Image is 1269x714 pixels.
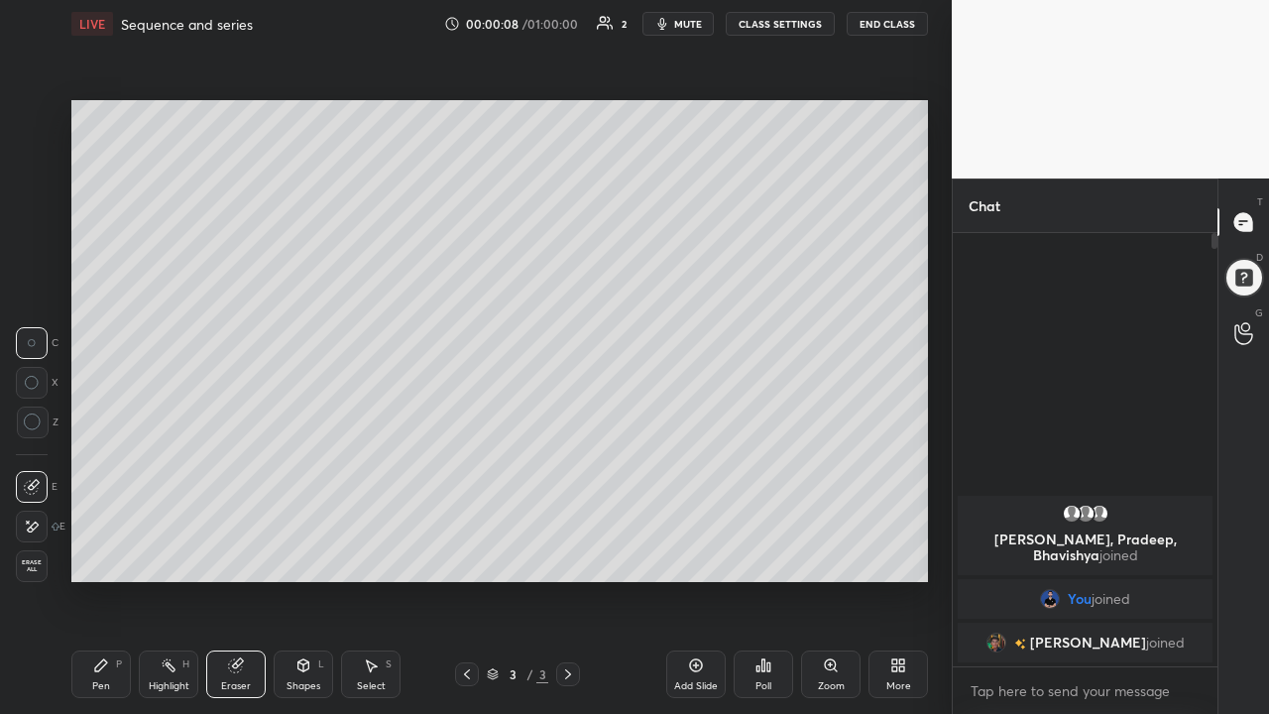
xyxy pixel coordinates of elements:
div: Poll [755,681,771,691]
p: G [1255,305,1263,320]
span: joined [1092,591,1130,607]
div: L [318,659,324,669]
span: joined [1099,545,1138,564]
p: D [1256,250,1263,265]
img: default.png [1062,504,1082,524]
div: C [16,327,58,359]
div: LIVE [71,12,113,36]
span: Erase all [17,559,47,573]
div: 3 [503,668,522,680]
p: Chat [953,179,1016,232]
div: S [386,659,392,669]
div: Zoom [818,681,845,691]
h4: Sequence and series [121,15,253,34]
div: E [16,471,58,503]
button: CLASS SETTINGS [726,12,835,36]
div: Eraser [221,681,251,691]
span: [PERSON_NAME] [1030,635,1146,651]
div: Highlight [149,681,189,691]
div: E [16,511,65,542]
div: Select [357,681,386,691]
div: H [182,659,189,669]
div: 2 [622,19,627,29]
div: Pen [92,681,110,691]
img: default.png [1090,504,1109,524]
div: Shapes [287,681,320,691]
span: mute [674,17,702,31]
div: P [116,659,122,669]
div: Z [16,407,58,438]
button: End Class [847,12,928,36]
img: no-rating-badge.077c3623.svg [1014,639,1026,650]
span: joined [1146,635,1185,651]
div: / [526,668,532,680]
span: You [1068,591,1092,607]
div: Add Slide [674,681,718,691]
img: default.png [1076,504,1096,524]
img: e37b414ff14749a2bd1858ade6644e15.jpg [1040,589,1060,609]
div: 3 [536,665,548,683]
div: grid [953,492,1217,666]
p: T [1257,194,1263,209]
p: [PERSON_NAME], Pradeep, Bhavishya [970,532,1201,563]
button: mute [642,12,714,36]
div: X [16,367,58,399]
div: More [886,681,911,691]
img: 217131c725b94dcaa6dc6f1f396a829b.jpg [986,633,1006,653]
